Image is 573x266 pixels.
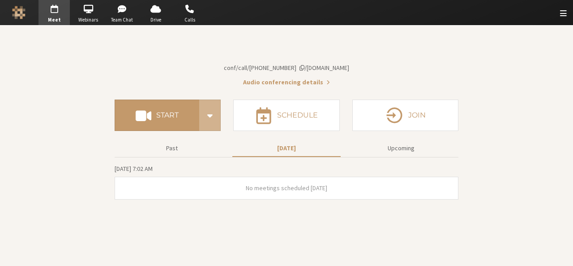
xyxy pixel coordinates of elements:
[115,164,458,200] section: Today's Meetings
[174,16,205,24] span: Calls
[107,16,138,24] span: Team Chat
[12,6,26,19] img: Iotum
[73,16,104,24] span: Webinars
[277,112,318,119] h4: Schedule
[246,184,327,192] span: No meetings scheduled [DATE]
[408,112,426,119] h4: Join
[224,63,349,73] button: Copy my meeting room linkCopy my meeting room link
[347,140,455,156] button: Upcoming
[140,16,171,24] span: Drive
[224,64,349,72] span: Copy my meeting room link
[38,16,70,24] span: Meet
[243,78,330,87] button: Audio conferencing details
[199,100,221,131] div: Start conference options
[232,140,341,156] button: [DATE]
[352,100,458,131] button: Join
[118,140,226,156] button: Past
[115,165,153,173] span: [DATE] 7:02 AM
[115,41,458,87] section: Account details
[233,100,339,131] button: Schedule
[115,100,199,131] button: Start
[156,112,179,119] h4: Start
